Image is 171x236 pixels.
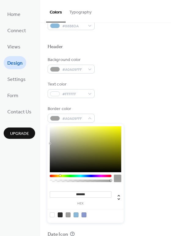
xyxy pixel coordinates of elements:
[4,89,22,102] a: Form
[62,91,85,97] span: #FFFFFF
[62,67,85,73] span: #A0A09FFF
[48,106,93,112] div: Border color
[4,40,24,53] a: Views
[10,131,29,137] span: Upgrade
[7,10,20,19] span: Home
[7,107,31,117] span: Contact Us
[4,56,26,69] a: Design
[7,42,20,52] span: Views
[4,72,29,86] a: Settings
[4,128,35,139] button: Upgrade
[50,202,111,205] label: hex
[7,59,23,68] span: Design
[62,23,85,29] span: #88B8DA
[48,57,93,63] div: Background color
[58,212,63,217] div: rgb(47, 46, 46)
[66,212,71,217] div: rgb(160, 160, 159)
[4,24,30,37] a: Connect
[4,105,35,118] a: Contact Us
[74,212,78,217] div: rgb(136, 184, 218)
[48,81,93,88] div: Text color
[62,116,85,122] span: #A0A09FFF
[4,7,24,21] a: Home
[7,91,18,101] span: Form
[48,44,63,50] div: Header
[7,26,26,36] span: Connect
[7,75,26,84] span: Settings
[82,212,86,217] div: rgb(137, 153, 208)
[50,212,55,217] div: rgb(255, 255, 255)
